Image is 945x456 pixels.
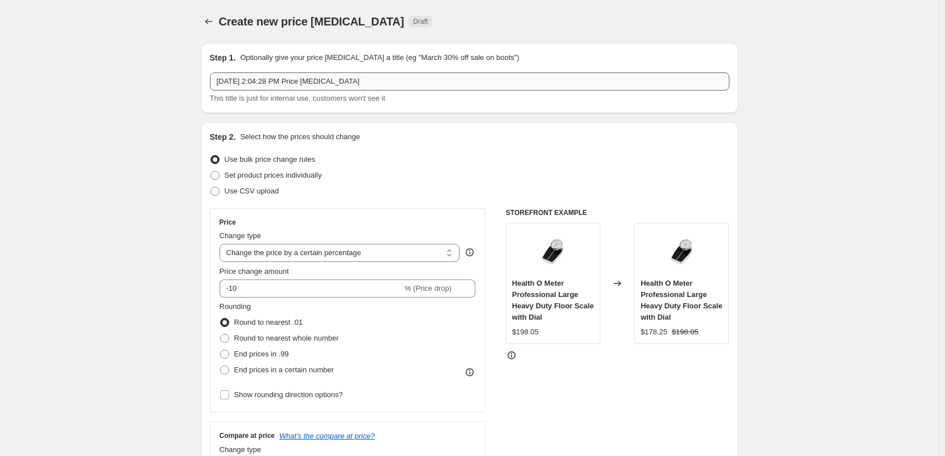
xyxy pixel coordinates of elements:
input: 30% off holiday sale [210,72,729,91]
span: Round to nearest .01 [234,318,303,326]
div: help [464,247,475,258]
img: health-o-meter-default-title-health-o-meter-professional-large-heavy-duty-floor-scale-with-dial-3... [659,229,705,274]
div: $178.25 [641,326,667,338]
button: What's the compare at price? [280,432,375,440]
span: End prices in .99 [234,350,289,358]
span: End prices in a certain number [234,365,334,374]
h6: STOREFRONT EXAMPLE [506,208,729,217]
span: Rounding [220,302,251,311]
span: This title is just for internal use, customers won't see it [210,94,385,102]
span: Round to nearest whole number [234,334,339,342]
span: Draft [413,17,428,26]
span: Show rounding direction options? [234,390,343,399]
h2: Step 1. [210,52,236,63]
span: Change type [220,445,261,454]
span: Set product prices individually [225,171,322,179]
span: Use bulk price change rules [225,155,315,164]
strike: $198.05 [672,326,698,338]
button: Price change jobs [201,14,217,29]
h2: Step 2. [210,131,236,143]
span: Change type [220,231,261,240]
input: -15 [220,279,402,298]
span: Price change amount [220,267,289,276]
h3: Compare at price [220,431,275,440]
span: Health O Meter Professional Large Heavy Duty Floor Scale with Dial [512,279,594,321]
span: % (Price drop) [405,284,452,292]
span: Health O Meter Professional Large Heavy Duty Floor Scale with Dial [641,279,723,321]
h3: Price [220,218,236,227]
div: $198.05 [512,326,539,338]
p: Optionally give your price [MEDICAL_DATA] a title (eg "March 30% off sale on boots") [240,52,519,63]
p: Select how the prices should change [240,131,360,143]
span: Create new price [MEDICAL_DATA] [219,15,405,28]
img: health-o-meter-default-title-health-o-meter-professional-large-heavy-duty-floor-scale-with-dial-3... [530,229,575,274]
span: Use CSV upload [225,187,279,195]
